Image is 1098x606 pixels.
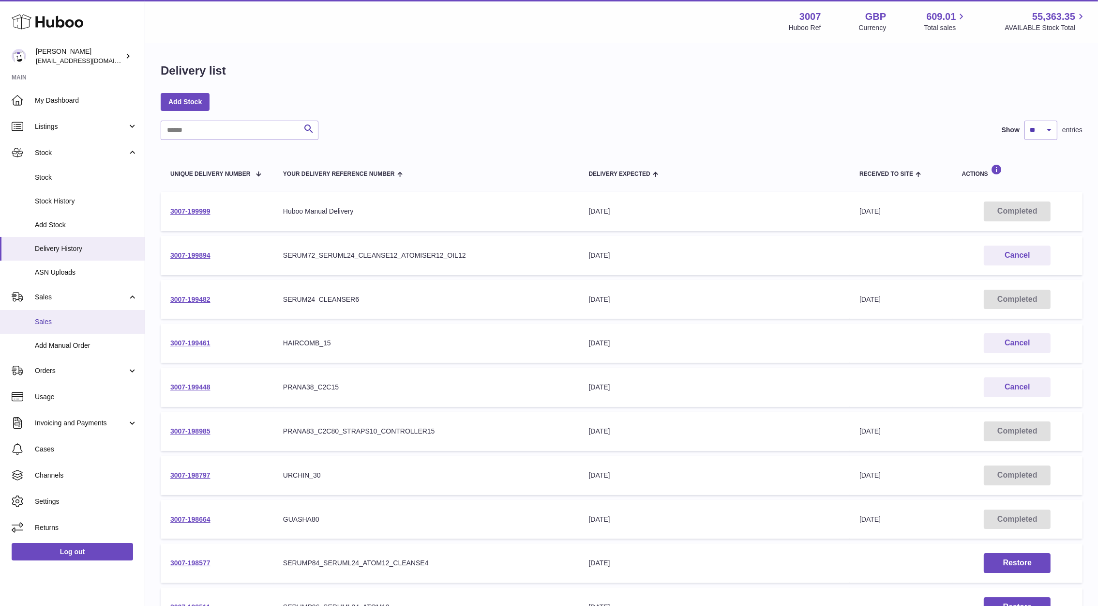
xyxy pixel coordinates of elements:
[283,427,570,436] div: PRANA83_C2C80_STRAPS10_CONTROLLER15
[35,96,137,105] span: My Dashboard
[35,317,137,326] span: Sales
[926,10,956,23] span: 609.01
[589,207,841,216] div: [DATE]
[35,220,137,230] span: Add Stock
[170,251,211,259] a: 3007-199894
[1002,125,1020,135] label: Show
[859,23,887,32] div: Currency
[589,559,841,568] div: [DATE]
[924,23,967,32] span: Total sales
[35,471,137,480] span: Channels
[35,419,127,428] span: Invoicing and Payments
[589,471,841,480] div: [DATE]
[984,377,1051,397] button: Cancel
[283,471,570,480] div: URCHIN_30
[170,559,211,567] a: 3007-198577
[36,57,142,64] span: [EMAIL_ADDRESS][DOMAIN_NAME]
[36,47,123,65] div: [PERSON_NAME]
[859,515,881,523] span: [DATE]
[1005,23,1086,32] span: AVAILABLE Stock Total
[859,171,913,177] span: Received to Site
[799,10,821,23] strong: 3007
[283,251,570,260] div: SERUM72_SERUML24_CLEANSE12_ATOMISER12_OIL12
[283,171,395,177] span: Your Delivery Reference Number
[170,471,211,479] a: 3007-198797
[1032,10,1075,23] span: 55,363.35
[283,515,570,524] div: GUASHA80
[283,383,570,392] div: PRANA38_C2C15
[283,339,570,348] div: HAIRCOMB_15
[859,427,881,435] span: [DATE]
[283,559,570,568] div: SERUMP84_SERUML24_ATOM12_CLEANSE4
[35,445,137,454] span: Cases
[35,497,137,506] span: Settings
[589,383,841,392] div: [DATE]
[35,148,127,157] span: Stock
[35,366,127,375] span: Orders
[35,392,137,402] span: Usage
[161,63,226,78] h1: Delivery list
[170,383,211,391] a: 3007-199448
[1005,10,1086,32] a: 55,363.35 AVAILABLE Stock Total
[35,293,127,302] span: Sales
[170,207,211,215] a: 3007-199999
[962,164,1073,177] div: Actions
[859,207,881,215] span: [DATE]
[984,246,1051,265] button: Cancel
[35,122,127,131] span: Listings
[789,23,821,32] div: Huboo Ref
[35,173,137,182] span: Stock
[35,268,137,277] span: ASN Uploads
[924,10,967,32] a: 609.01 Total sales
[589,339,841,348] div: [DATE]
[170,171,250,177] span: Unique Delivery Number
[859,471,881,479] span: [DATE]
[35,244,137,253] span: Delivery History
[589,515,841,524] div: [DATE]
[170,427,211,435] a: 3007-198985
[35,523,137,532] span: Returns
[283,295,570,304] div: SERUM24_CLEANSER6
[589,427,841,436] div: [DATE]
[865,10,886,23] strong: GBP
[283,207,570,216] div: Huboo Manual Delivery
[161,93,210,110] a: Add Stock
[12,49,26,63] img: bevmay@maysama.com
[984,553,1051,573] button: Restore
[170,339,211,347] a: 3007-199461
[589,295,841,304] div: [DATE]
[170,515,211,523] a: 3007-198664
[589,171,650,177] span: Delivery Expected
[589,251,841,260] div: [DATE]
[35,341,137,350] span: Add Manual Order
[12,543,133,560] a: Log out
[35,197,137,206] span: Stock History
[859,295,881,303] span: [DATE]
[1062,125,1083,135] span: entries
[170,295,211,303] a: 3007-199482
[984,333,1051,353] button: Cancel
